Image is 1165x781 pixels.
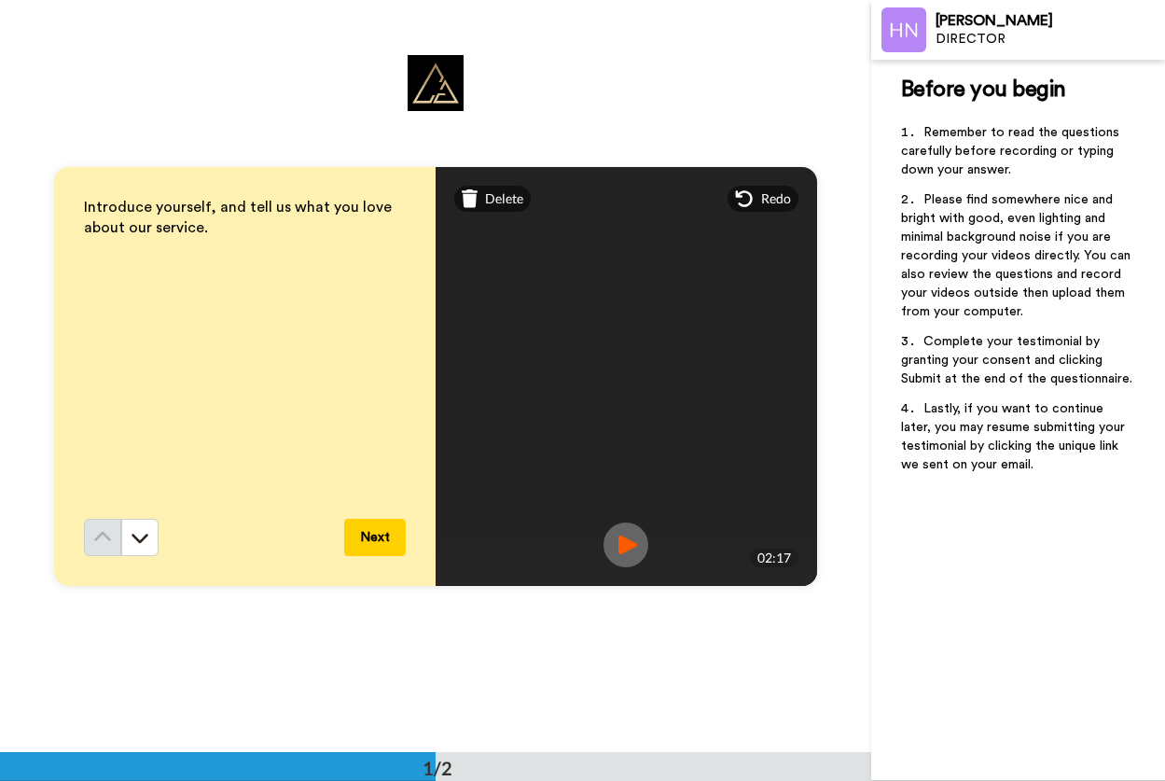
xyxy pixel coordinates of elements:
div: Delete [454,186,532,212]
div: DIRECTOR [936,32,1164,48]
div: 1/2 [393,755,482,781]
span: Please find somewhere nice and bright with good, even lighting and minimal background noise if yo... [901,193,1134,318]
img: ic_record_play.svg [603,523,648,567]
span: Complete your testimonial by granting your consent and clicking Submit at the end of the question... [901,335,1132,385]
span: Redo [761,189,791,208]
button: Next [344,519,406,556]
div: 02:17 [750,549,798,567]
span: Lastly, if you want to continue later, you may resume submitting your testimonial by clicking the... [901,402,1129,471]
span: Delete [485,189,523,208]
span: Before you begin [901,78,1066,101]
div: [PERSON_NAME] [936,12,1164,30]
img: Profile Image [881,7,926,52]
span: Introduce yourself, and tell us what you love about our service. [84,200,395,236]
div: Redo [728,186,798,212]
span: Remember to read the questions carefully before recording or typing down your answer. [901,126,1123,176]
